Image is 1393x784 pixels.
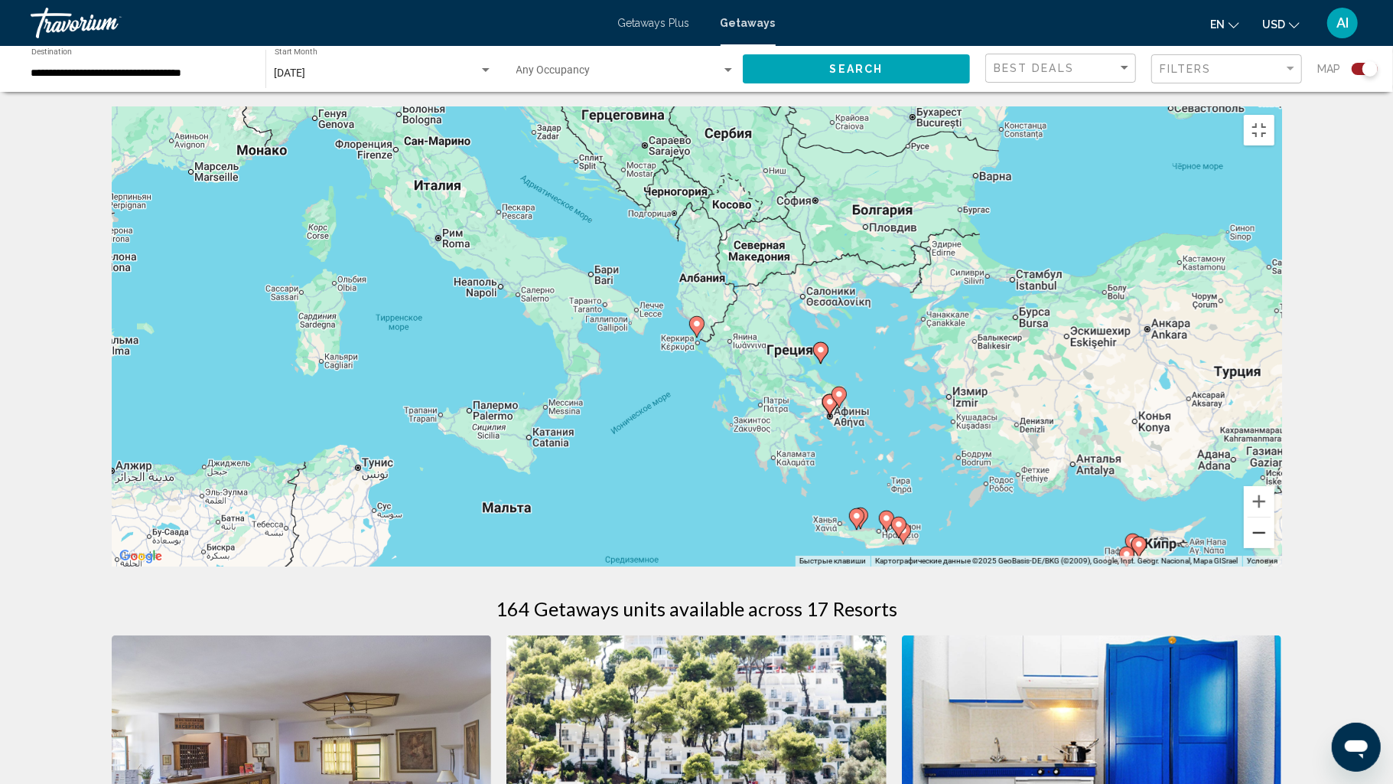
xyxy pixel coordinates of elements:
[1332,723,1381,772] iframe: Кнопка запуска окна обмена сообщениями
[1262,18,1285,31] span: USD
[721,17,776,29] a: Getaways
[116,547,166,567] a: Открыть эту область в Google Картах (в новом окне)
[1160,63,1212,75] span: Filters
[618,17,690,29] a: Getaways Plus
[1210,13,1239,35] button: Change language
[1244,486,1274,517] button: Увеличить
[1317,58,1340,80] span: Map
[31,8,603,38] a: Travorium
[1336,15,1349,31] span: AI
[875,557,1238,565] span: Картографические данные ©2025 GeoBasis-DE/BKG (©2009), Google, Inst. Geogr. Nacional, Mapa GISrael
[1262,13,1300,35] button: Change currency
[116,547,166,567] img: Google
[1244,518,1274,548] button: Уменьшить
[830,64,884,76] span: Search
[1151,54,1302,85] button: Filter
[994,62,1074,74] span: Best Deals
[496,597,897,620] h1: 164 Getaways units available across 17 Resorts
[994,62,1131,75] mat-select: Sort by
[275,67,306,79] span: [DATE]
[1210,18,1225,31] span: en
[1323,7,1362,39] button: User Menu
[1244,115,1274,145] button: Включить полноэкранный режим
[743,54,970,83] button: Search
[799,556,866,567] button: Быстрые клавиши
[1247,557,1277,565] a: Условия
